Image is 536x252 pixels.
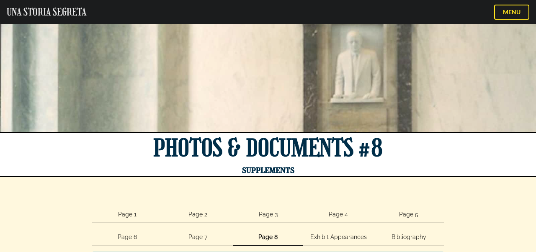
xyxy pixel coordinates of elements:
[233,229,303,246] a: Page 8
[494,5,529,20] button: MENU
[7,5,86,18] a: UNA STORIA SEGRETA
[303,229,374,246] a: Exhibit Appearances
[374,229,444,246] a: Bibliography
[162,229,233,246] a: Page 7
[162,206,233,223] a: Page 2
[233,206,303,223] a: Page 3
[374,206,444,223] a: Page 5
[303,206,374,223] a: Page 4
[92,206,162,223] a: Page 1
[92,229,162,246] a: Page 6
